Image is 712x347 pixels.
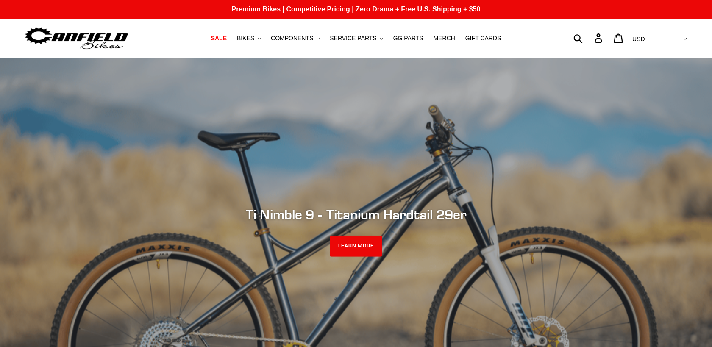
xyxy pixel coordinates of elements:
span: COMPONENTS [271,35,313,42]
a: LEARN MORE [330,236,382,257]
button: SERVICE PARTS [325,33,387,44]
input: Search [578,29,600,47]
span: MERCH [434,35,455,42]
a: GG PARTS [389,33,428,44]
a: SALE [207,33,231,44]
button: BIKES [233,33,265,44]
button: COMPONENTS [267,33,324,44]
span: BIKES [237,35,254,42]
h2: Ti Nimble 9 - Titanium Hardtail 29er [125,207,587,223]
span: SALE [211,35,227,42]
a: MERCH [429,33,459,44]
img: Canfield Bikes [23,25,129,52]
span: SERVICE PARTS [330,35,376,42]
span: GG PARTS [393,35,423,42]
a: GIFT CARDS [461,33,506,44]
span: GIFT CARDS [465,35,501,42]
